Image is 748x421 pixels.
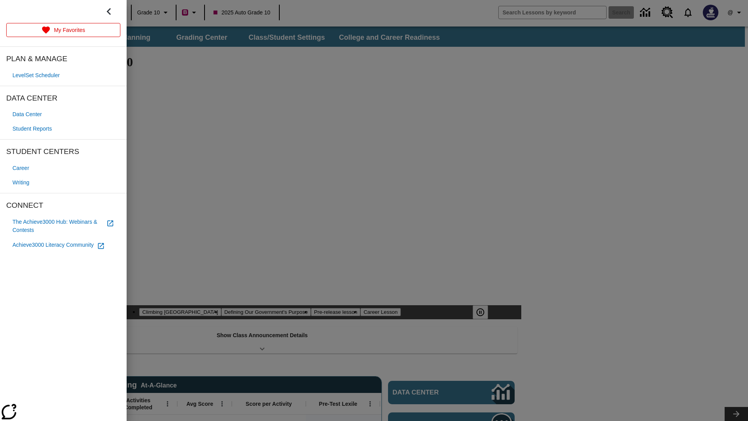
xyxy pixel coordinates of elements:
[12,164,29,172] span: Career
[12,71,60,80] span: LevelSet Scheduler
[54,26,85,34] p: My Favorites
[12,125,52,133] span: Student Reports
[6,237,120,253] a: Achieve3000 Literacy Community, will open in new browser tab
[6,122,120,136] a: Student Reports
[6,161,120,175] a: Career
[12,179,29,187] span: Writing
[12,110,42,119] span: Data Center
[6,107,120,122] a: Data Center
[6,68,120,83] a: LevelSet Scheduler
[6,200,120,212] span: CONNECT
[6,53,120,65] span: PLAN & MANAGE
[6,175,120,190] a: Writing
[12,218,103,234] span: The Achieve3000 Hub: Webinars & Contests
[12,241,94,249] span: Achieve3000 Literacy Community
[6,92,120,104] span: DATA CENTER
[6,215,120,237] a: The Achieve3000 Hub: Webinars &amp; Contests, will open in new browser tab
[6,146,120,158] span: STUDENT CENTERS
[6,23,120,37] a: My Favorites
